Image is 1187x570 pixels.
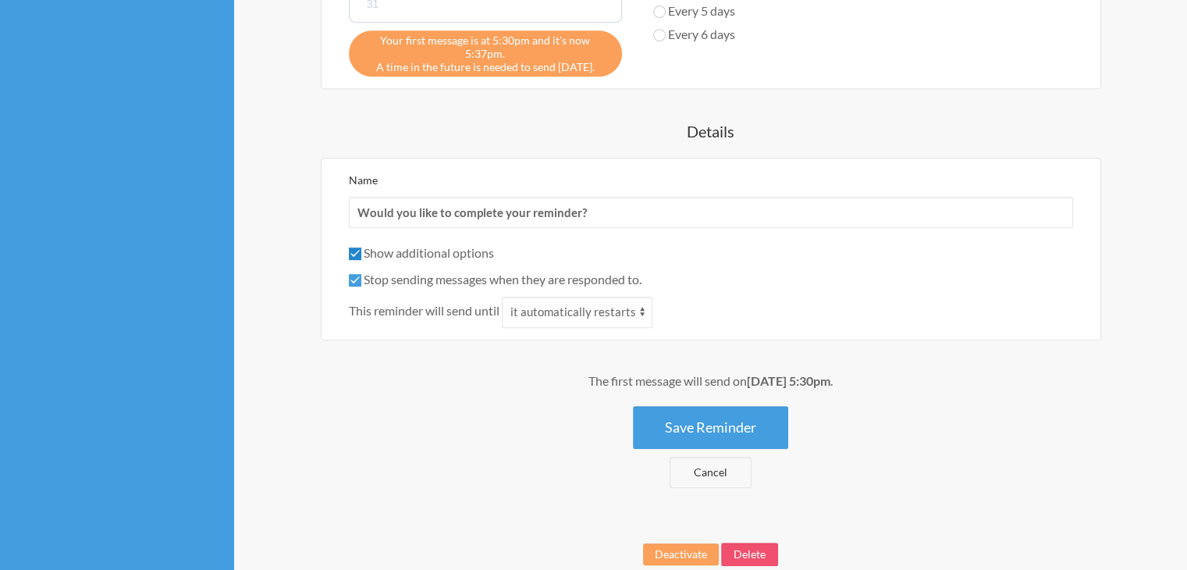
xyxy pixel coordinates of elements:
input: We suggest a 2 to 4 word name [349,197,1073,228]
label: Every 6 days [653,25,735,44]
input: Stop sending messages when they are responded to. [349,274,361,287]
div: A time in the future is needed to send [DATE]. [349,30,622,77]
div: The first message will send on . [265,372,1156,390]
strong: [DATE] 5:30pm [747,373,830,388]
input: Show additional options [349,248,361,260]
button: Deactivate [643,543,719,565]
label: Every 5 days [653,2,735,20]
span: This reminder will send until [349,301,499,320]
span: Your first message is at 5:30pm and it's now 5:37pm. [361,34,610,60]
input: Every 5 days [653,5,666,18]
label: Name [349,173,378,187]
h4: Details [265,120,1156,142]
input: Every 6 days [653,29,666,41]
a: Cancel [670,457,752,488]
label: Stop sending messages when they are responded to. [349,272,641,287]
label: Show additional options [349,245,494,260]
button: Save Reminder [633,406,788,449]
button: Delete [721,543,778,566]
